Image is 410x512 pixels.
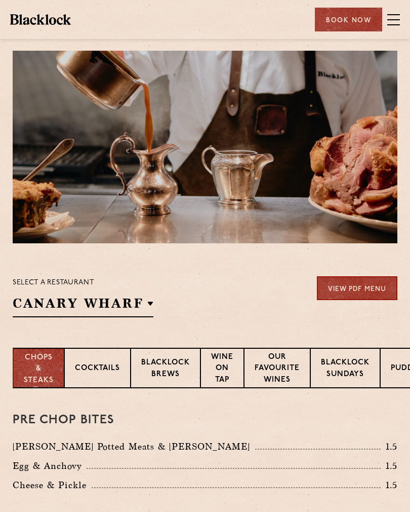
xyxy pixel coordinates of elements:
[13,440,255,454] p: [PERSON_NAME] Potted Meats & [PERSON_NAME]
[13,276,153,289] p: Select a restaurant
[381,459,398,472] p: 1.5
[13,414,397,427] h3: Pre Chop Bites
[381,440,398,453] p: 1.5
[75,363,120,376] p: Cocktails
[317,276,397,300] a: View PDF Menu
[13,295,153,317] h2: Canary Wharf
[381,479,398,492] p: 1.5
[141,357,190,381] p: Blacklock Brews
[13,478,92,492] p: Cheese & Pickle
[315,8,382,31] div: Book Now
[211,352,233,387] p: Wine on Tap
[24,352,54,387] p: Chops & Steaks
[255,352,300,387] p: Our favourite wines
[13,459,87,473] p: Egg & Anchovy
[321,357,370,381] p: Blacklock Sundays
[10,14,71,24] img: BL_Textured_Logo-footer-cropped.svg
